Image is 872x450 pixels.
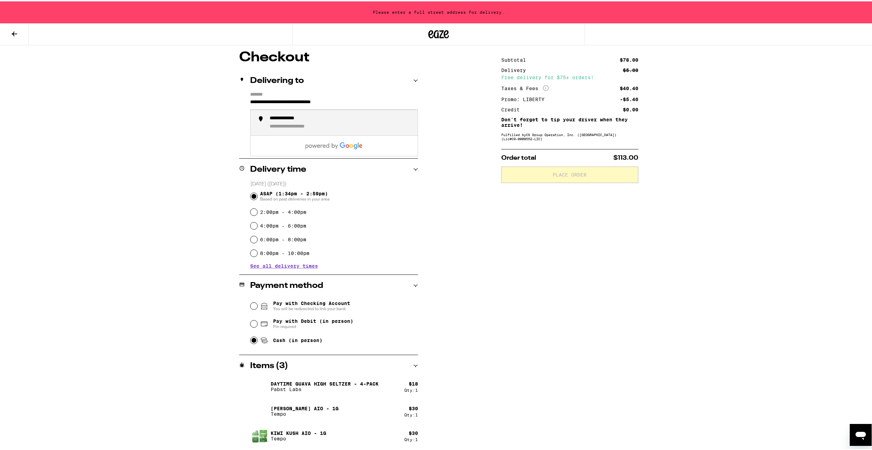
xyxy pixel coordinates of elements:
p: Tempo [271,410,339,415]
span: You will be redirected to link your bank [273,305,350,310]
div: Qty: 1 [404,411,418,416]
div: $ 18 [409,380,418,385]
div: $ 30 [409,429,418,435]
div: Subtotal [501,56,531,61]
img: Daytime Guava High Seltzer - 4-pack [250,376,269,395]
div: Taxes & Fees [501,84,549,90]
label: 8:00pm - 10:00pm [260,249,309,255]
div: $5.00 [623,66,638,71]
h2: Delivery time [250,164,306,172]
div: -$5.40 [620,96,638,100]
p: [DATE] ([DATE]) [250,180,418,186]
div: Delivery [501,66,531,71]
img: Yuzu Haze AIO - 1g [250,400,269,419]
h2: Payment method [250,280,323,289]
p: Daytime Guava High Seltzer - 4-pack [271,380,379,385]
span: Order total [501,154,536,160]
label: 4:00pm - 6:00pm [260,222,306,227]
h2: Items ( 3 ) [250,361,288,369]
p: Pabst Labs [271,385,379,391]
h1: Checkout [239,49,418,63]
span: $113.00 [613,154,638,160]
span: Pin required [273,323,353,328]
span: ASAP (1:34pm - 2:59pm) [260,190,330,200]
p: [PERSON_NAME] AIO - 1g [271,404,339,410]
h2: Delivering to [250,75,304,84]
div: Credit [501,106,525,111]
span: Cash (in person) [273,336,322,342]
p: Don't forget to tip your driver when they arrive! [501,115,638,126]
label: 2:00pm - 4:00pm [260,208,306,214]
iframe: Button to launch messaging window, conversation in progress [850,423,872,445]
div: Free delivery for $75+ orders! [501,74,638,78]
button: See all delivery times [250,262,318,267]
button: Place Order [501,165,638,182]
p: Kiwi Kush AIO - 1g [271,429,326,435]
p: Tempo [271,435,326,440]
div: $ 30 [409,404,418,410]
div: $0.00 [623,106,638,111]
label: 6:00pm - 8:00pm [260,235,306,241]
span: Place Order [553,171,587,176]
div: Qty: 1 [404,436,418,440]
div: $78.00 [620,56,638,61]
div: $40.40 [620,85,638,89]
img: Kiwi Kush AIO - 1g [250,425,269,444]
div: Fulfilled by CS Group Operation, Inc. ([GEOGRAPHIC_DATA]) (Lic# C9-0000552-LIC ) [501,131,638,139]
div: Promo: LIBERTY [501,96,549,100]
span: Pay with Checking Account [273,299,350,310]
span: Based on past deliveries in your area [260,195,330,200]
span: Pay with Debit (in person) [273,317,353,323]
div: Qty: 1 [404,387,418,391]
